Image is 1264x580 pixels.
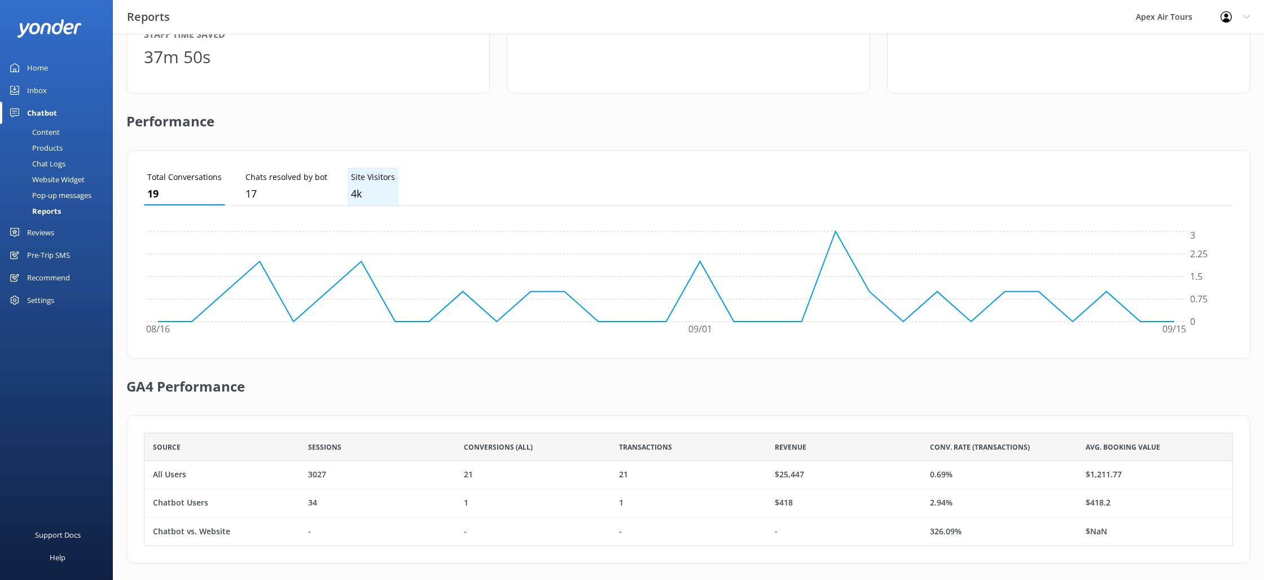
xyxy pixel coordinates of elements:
p: Total Conversations [147,171,222,183]
p: Site Visitors [351,171,395,183]
div: Chatbot Users [153,497,208,509]
tspan: 1.5 [1190,270,1202,283]
div: Chatbot [27,102,57,124]
a: Reports [7,203,113,219]
div: 37m 50s [144,43,210,71]
tspan: 08/16 [146,323,170,336]
div: Reports [7,203,61,219]
span: Conv. Rate (Transactions) [930,442,1030,452]
p: 17 [245,186,327,202]
div: grid [144,461,1233,546]
div: Staff time saved [144,28,472,42]
p: Chats resolved by bot [245,171,327,183]
div: 1 [464,497,468,509]
h3: Reports [127,8,170,26]
div: Pop-up messages [7,187,91,203]
tspan: 3 [1190,230,1195,242]
h2: Performance [126,94,214,139]
div: 21 [619,469,628,481]
tspan: 0.75 [1190,293,1208,305]
h2: GA4 Performance [126,359,245,404]
div: 3027 [308,469,326,481]
span: Sessions [308,442,341,452]
div: - [775,525,778,538]
div: Recommend [27,266,70,289]
div: $418 [775,497,793,509]
div: Chat Logs [7,156,65,172]
div: Help [50,546,65,569]
div: 326.09% [930,525,962,538]
div: row [144,461,1233,489]
div: $NaN [1086,525,1107,538]
div: Settings [27,289,54,311]
div: Support Docs [35,524,81,546]
div: row [144,489,1233,517]
div: 2.94% [930,497,953,509]
div: - [308,525,311,538]
a: Products [7,140,113,156]
div: Pre-Trip SMS [27,244,70,266]
div: Inbox [27,79,47,102]
div: $25,447 [775,469,804,481]
div: 34 [308,497,317,509]
div: $418.2 [1086,497,1111,509]
a: Chat Logs [7,156,113,172]
tspan: 0 [1190,315,1195,328]
div: $1,211.77 [1086,469,1122,481]
div: 1 [619,497,624,509]
span: Source [153,442,181,452]
a: Website Widget [7,172,113,187]
div: Chatbot vs. Website [153,525,230,538]
div: Reviews [27,221,54,244]
div: Website Widget [7,172,85,187]
div: row [144,517,1233,546]
span: Avg. Booking Value [1086,442,1160,452]
div: - [619,525,622,538]
div: All Users [153,469,186,481]
span: Revenue [775,442,806,452]
div: Home [27,56,48,79]
p: 4,294 [351,186,395,202]
img: yonder-white-logo.png [17,19,82,38]
span: Conversions (All) [464,442,533,452]
div: 21 [464,469,473,481]
div: 0.69% [930,469,953,481]
span: Transactions [619,442,672,452]
a: Content [7,124,113,140]
p: 19 [147,186,222,202]
div: - [464,525,467,538]
div: Products [7,140,63,156]
tspan: 2.25 [1190,248,1208,260]
div: Content [7,124,60,140]
tspan: 09/15 [1162,323,1186,336]
a: Pop-up messages [7,187,113,203]
tspan: 09/01 [688,323,712,336]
